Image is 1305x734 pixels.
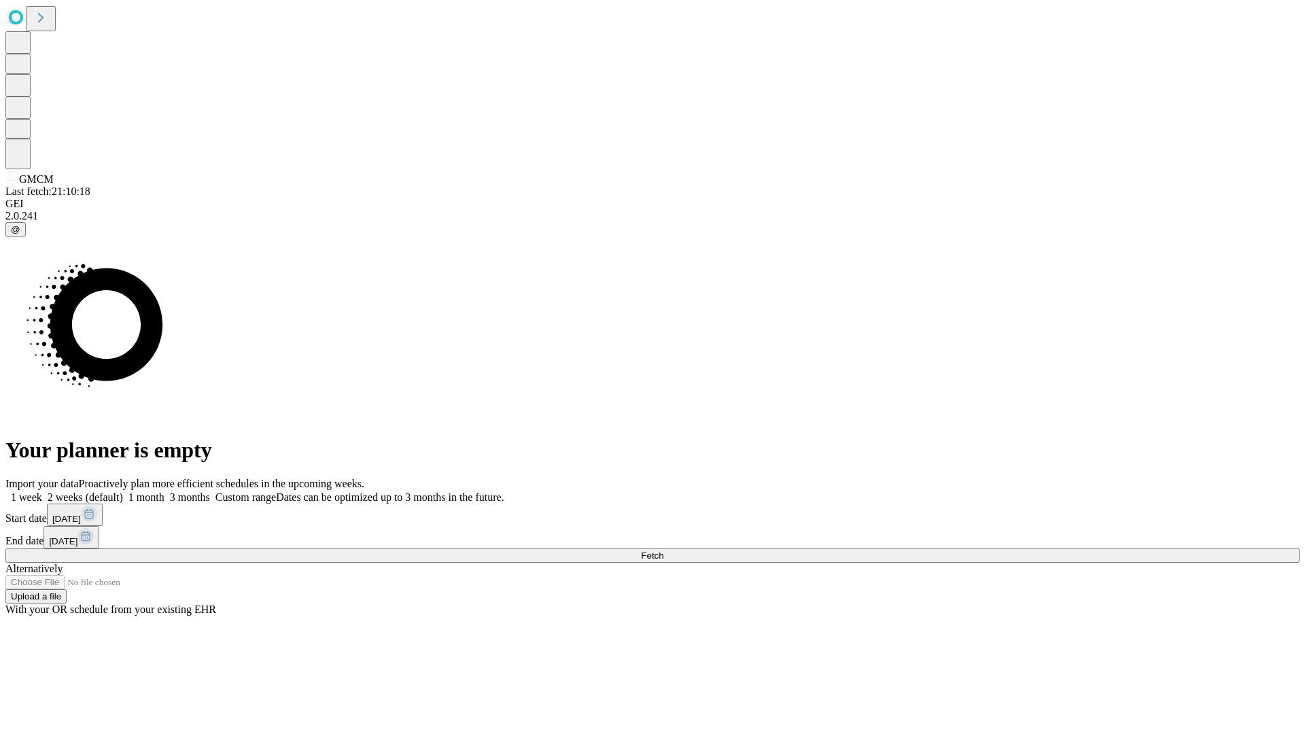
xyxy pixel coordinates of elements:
[170,491,210,503] span: 3 months
[215,491,276,503] span: Custom range
[5,589,67,604] button: Upload a file
[5,222,26,237] button: @
[48,491,123,503] span: 2 weeks (default)
[5,438,1300,463] h1: Your planner is empty
[79,478,364,489] span: Proactively plan more efficient schedules in the upcoming weeks.
[5,186,90,197] span: Last fetch: 21:10:18
[5,563,63,574] span: Alternatively
[11,491,42,503] span: 1 week
[5,504,1300,526] div: Start date
[52,514,81,524] span: [DATE]
[5,198,1300,210] div: GEI
[641,550,663,561] span: Fetch
[43,526,99,548] button: [DATE]
[49,536,77,546] span: [DATE]
[11,224,20,234] span: @
[276,491,504,503] span: Dates can be optimized up to 3 months in the future.
[47,504,103,526] button: [DATE]
[5,526,1300,548] div: End date
[19,173,54,185] span: GMCM
[5,210,1300,222] div: 2.0.241
[128,491,164,503] span: 1 month
[5,478,79,489] span: Import your data
[5,604,216,615] span: With your OR schedule from your existing EHR
[5,548,1300,563] button: Fetch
